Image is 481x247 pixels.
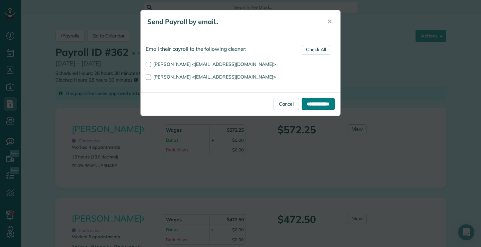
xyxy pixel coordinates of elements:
[327,18,332,25] span: ✕
[274,98,299,110] a: Cancel
[153,61,276,67] span: [PERSON_NAME] <[EMAIL_ADDRESS][DOMAIN_NAME]>
[153,74,276,80] span: [PERSON_NAME] <[EMAIL_ADDRESS][DOMAIN_NAME]>
[146,46,335,52] h4: Email their payroll to the following cleaner:
[302,45,330,55] a: Check All
[147,17,318,26] h5: Send Payroll by email..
